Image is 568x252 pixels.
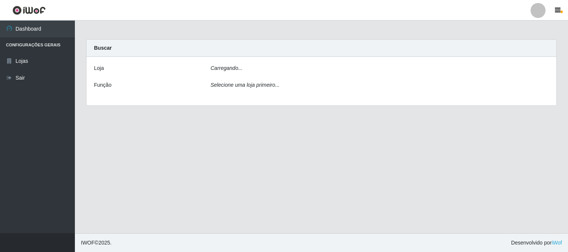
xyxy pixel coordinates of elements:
[94,81,112,89] label: Função
[81,240,95,246] span: IWOF
[210,65,243,71] i: Carregando...
[94,64,104,72] label: Loja
[81,239,112,247] span: © 2025 .
[552,240,562,246] a: iWof
[94,45,112,51] strong: Buscar
[511,239,562,247] span: Desenvolvido por
[210,82,279,88] i: Selecione uma loja primeiro...
[12,6,46,15] img: CoreUI Logo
